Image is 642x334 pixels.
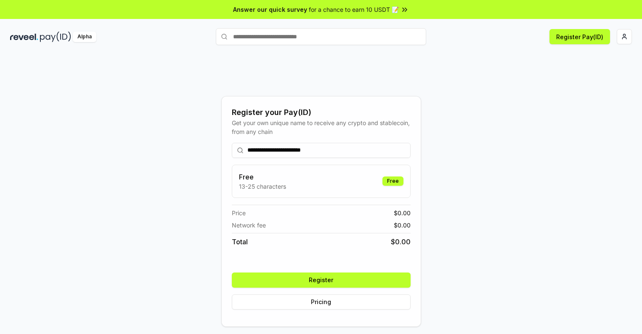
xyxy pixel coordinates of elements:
[391,237,411,247] span: $ 0.00
[232,208,246,217] span: Price
[394,221,411,230] span: $ 0.00
[309,5,399,14] span: for a chance to earn 10 USDT 📝
[232,237,248,247] span: Total
[232,294,411,310] button: Pricing
[73,32,96,42] div: Alpha
[232,107,411,118] div: Register your Pay(ID)
[394,208,411,217] span: $ 0.00
[233,5,307,14] span: Answer our quick survey
[549,29,610,44] button: Register Pay(ID)
[10,32,38,42] img: reveel_dark
[232,221,266,230] span: Network fee
[239,182,286,191] p: 13-25 characters
[232,273,411,288] button: Register
[239,172,286,182] h3: Free
[40,32,71,42] img: pay_id
[232,118,411,136] div: Get your own unique name to receive any crypto and stablecoin, from any chain
[382,176,403,186] div: Free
